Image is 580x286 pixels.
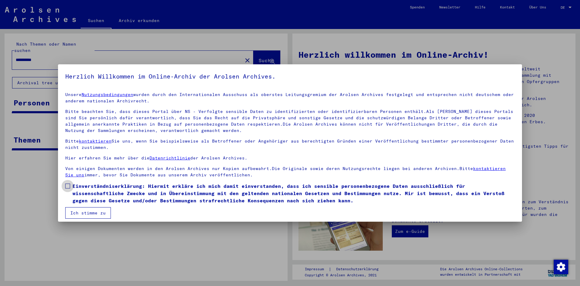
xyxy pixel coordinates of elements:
[65,92,515,104] p: Unsere wurden durch den Internationalen Ausschuss als oberstes Leitungsgremium der Arolsen Archiv...
[65,165,515,178] p: Von einigen Dokumenten werden in den Arolsen Archives nur Kopien aufbewahrt.Die Originale sowie d...
[82,92,133,97] a: Nutzungsbedingungen
[65,108,515,134] p: Bitte beachten Sie, dass dieses Portal über NS - Verfolgte sensible Daten zu identifizierten oder...
[150,155,190,161] a: Datenrichtlinie
[65,138,515,151] p: Bitte Sie uns, wenn Sie beispielsweise als Betroffener oder Angehöriger aus berechtigten Gründen ...
[72,182,515,204] span: Einverständniserklärung: Hiermit erkläre ich mich damit einverstanden, dass ich sensible personen...
[65,72,515,81] h5: Herzlich Willkommen im Online-Archiv der Arolsen Archives.
[65,155,515,161] p: Hier erfahren Sie mehr über die der Arolsen Archives.
[554,260,568,274] img: Zustimmung ändern
[79,138,111,144] a: kontaktieren
[65,207,111,219] button: Ich stimme zu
